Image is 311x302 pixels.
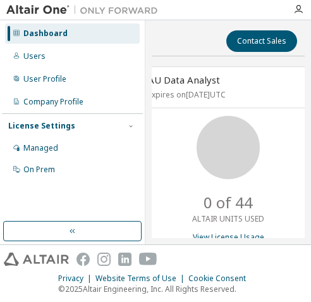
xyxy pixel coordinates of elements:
p: ALTAIR UNITS USED [192,213,264,224]
p: Expires on [DATE] UTC [148,89,305,100]
span: AU Data Analyst [148,73,220,86]
div: License Settings [8,121,75,131]
img: linkedin.svg [118,253,131,266]
div: Managed [23,143,58,153]
a: View License Usage [193,232,264,242]
p: 0 of 44 [204,192,253,213]
div: Privacy [58,274,95,284]
p: © 2025 Altair Engineering, Inc. All Rights Reserved. [58,284,253,294]
img: instagram.svg [97,253,111,266]
img: Altair One [6,4,164,16]
button: Contact Sales [226,30,297,52]
img: altair_logo.svg [4,253,69,266]
div: Cookie Consent [188,274,253,284]
div: On Prem [23,165,55,175]
img: facebook.svg [76,253,90,266]
img: youtube.svg [139,253,157,266]
div: Dashboard [23,28,68,39]
div: User Profile [23,74,66,84]
div: Company Profile [23,97,83,107]
div: Website Terms of Use [95,274,188,284]
div: Users [23,51,46,61]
